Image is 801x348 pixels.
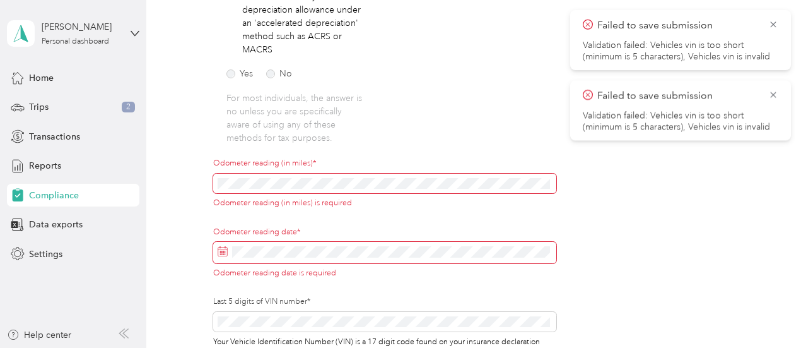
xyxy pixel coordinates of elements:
[29,130,80,143] span: Transactions
[597,18,759,33] p: Failed to save submission
[29,71,54,85] span: Home
[42,38,109,45] div: Personal dashboard
[213,158,556,169] label: Odometer reading (in miles)*
[213,335,540,347] span: Your Vehicle Identification Number (VIN) is a 17 digit code found on your insurance declaration
[42,20,120,33] div: [PERSON_NAME]
[7,328,71,342] button: Help center
[122,102,135,113] span: 2
[213,268,556,279] div: Odometer reading date is required
[29,218,83,231] span: Data exports
[29,248,62,261] span: Settings
[29,100,49,114] span: Trips
[730,277,801,348] iframe: Everlance-gr Chat Button Frame
[583,110,778,133] li: Validation failed: Vehicles vin is too short (minimum is 5 characters), Vehicles vin is invalid
[213,227,556,238] label: Odometer reading date*
[213,296,556,308] label: Last 5 digits of VIN number*
[597,88,759,104] p: Failed to save submission
[29,159,61,172] span: Reports
[583,40,778,63] li: Validation failed: Vehicles vin is too short (minimum is 5 characters), Vehicles vin is invalid
[29,189,79,202] span: Compliance
[213,198,556,209] div: Odometer reading (in miles) is required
